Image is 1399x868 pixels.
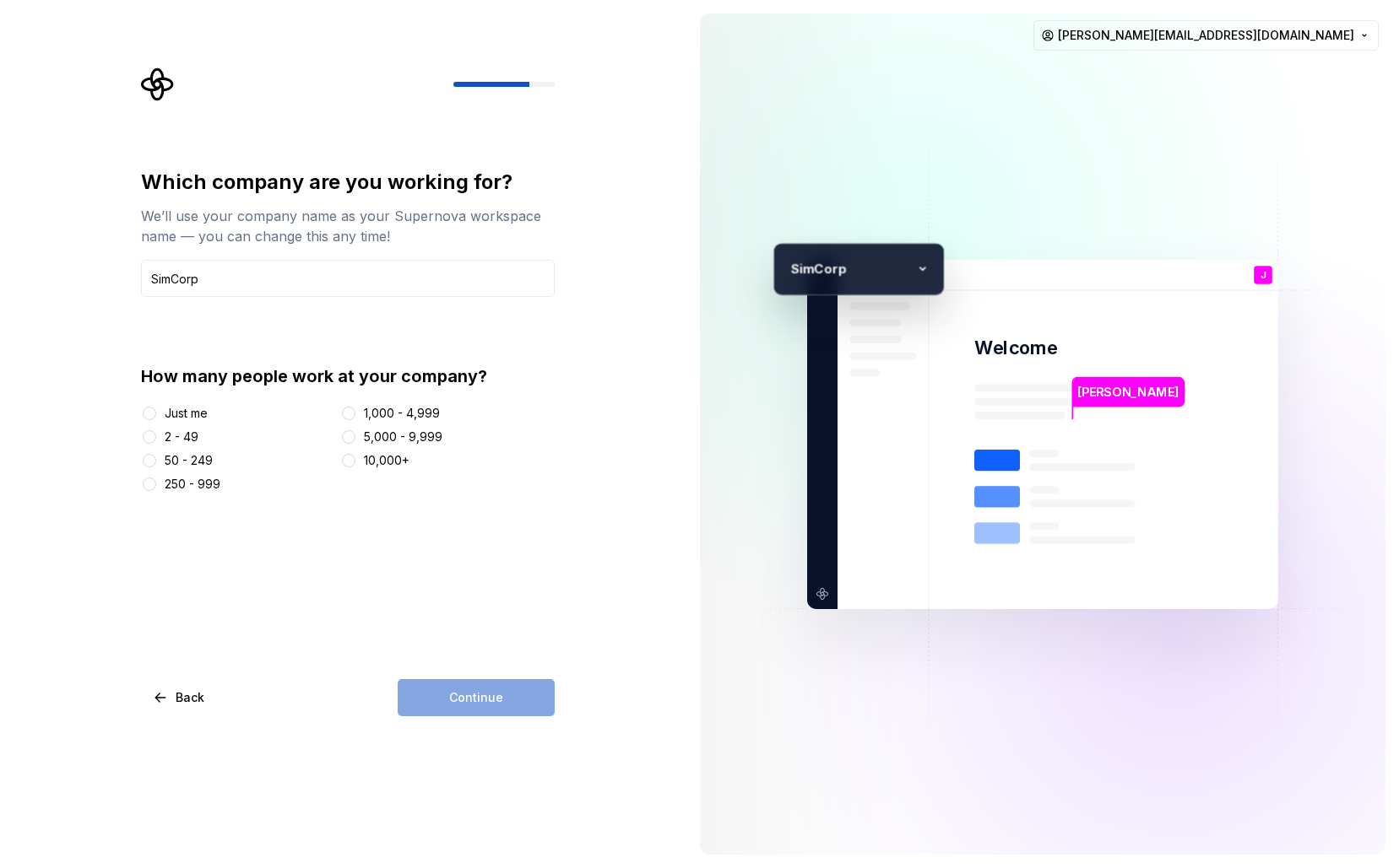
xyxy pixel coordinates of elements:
svg: Supernova Logo [141,67,175,101]
div: 250 - 999 [165,476,220,493]
div: 5,000 - 9,999 [364,429,442,445]
div: 1,000 - 4,999 [364,405,440,422]
span: Back [176,689,204,706]
p: S [782,258,799,279]
div: Just me [165,405,208,422]
p: J [1261,270,1266,279]
div: 50 - 249 [165,452,213,469]
button: Back [141,679,219,716]
input: Company name [141,260,555,297]
span: [PERSON_NAME][EMAIL_ADDRESS][DOMAIN_NAME] [1058,27,1354,44]
p: imCorp [799,258,909,279]
div: 2 - 49 [165,429,198,445]
p: [PERSON_NAME] [1077,382,1179,401]
p: Welcome [974,336,1057,360]
div: We’ll use your company name as your Supernova workspace name — you can change this any time! [141,206,555,246]
button: [PERSON_NAME][EMAIL_ADDRESS][DOMAIN_NAME] [1033,20,1379,51]
div: Which company are you working for? [141,169,555,196]
div: 10,000+ [364,452,409,469]
div: How many people work at your company? [141,364,555,388]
